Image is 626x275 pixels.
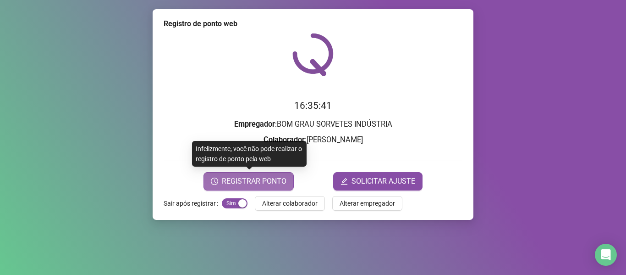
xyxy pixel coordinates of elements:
[164,134,462,146] h3: : [PERSON_NAME]
[192,141,307,167] div: Infelizmente, você não pode realizar o registro de ponto pela web
[292,33,334,76] img: QRPoint
[333,172,423,191] button: editSOLICITAR AJUSTE
[203,172,294,191] button: REGISTRAR PONTO
[222,176,286,187] span: REGISTRAR PONTO
[262,198,318,208] span: Alterar colaborador
[351,176,415,187] span: SOLICITAR AJUSTE
[211,178,218,185] span: clock-circle
[264,135,305,144] strong: Colaborador
[164,118,462,130] h3: : BOM GRAU SORVETES INDÚSTRIA
[340,178,348,185] span: edit
[294,100,332,111] time: 16:35:41
[340,198,395,208] span: Alterar empregador
[595,244,617,266] div: Open Intercom Messenger
[332,196,402,211] button: Alterar empregador
[164,196,222,211] label: Sair após registrar
[164,18,462,29] div: Registro de ponto web
[255,196,325,211] button: Alterar colaborador
[234,120,275,129] strong: Empregador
